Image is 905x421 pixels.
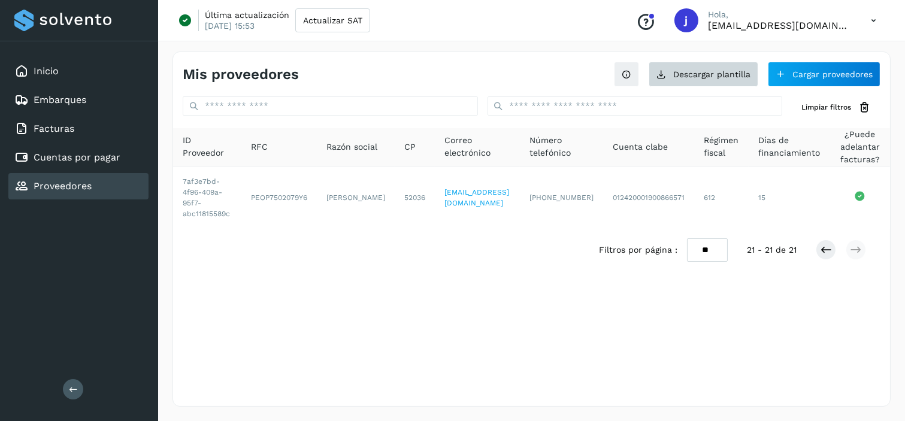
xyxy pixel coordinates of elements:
span: RFC [251,141,268,153]
td: PEOP7502079Y6 [241,166,317,229]
span: Actualizar SAT [303,16,362,25]
span: Limpiar filtros [801,102,851,113]
div: Facturas [8,116,149,142]
span: ID Proveedor [183,134,232,159]
span: ¿Puede adelantar facturas? [840,128,880,166]
a: Embarques [34,94,86,105]
span: 21 - 21 de 21 [747,244,797,256]
a: Proveedores [34,180,92,192]
td: 15 [749,166,830,229]
span: Número telefónico [529,134,594,159]
div: Proveedores [8,173,149,199]
a: Inicio [34,65,59,77]
p: jchavira@viako.com.mx [708,20,852,31]
span: [PHONE_NUMBER] [529,193,594,202]
a: Facturas [34,123,74,134]
span: Filtros por página : [599,244,677,256]
p: [DATE] 15:53 [205,20,255,31]
span: CP [404,141,416,153]
a: Cuentas por pagar [34,152,120,163]
div: Inicio [8,58,149,84]
button: Limpiar filtros [792,96,880,119]
button: Descargar plantilla [649,62,758,87]
span: Cuenta clabe [613,141,668,153]
p: Hola, [708,10,852,20]
td: 52036 [395,166,435,229]
h4: Mis proveedores [183,66,299,83]
button: Cargar proveedores [768,62,880,87]
td: [PERSON_NAME] [317,166,395,229]
div: Embarques [8,87,149,113]
span: Días de financiamiento [758,134,821,159]
td: 012420001900866571 [603,166,694,229]
span: Régimen fiscal [704,134,739,159]
td: 7af3e7bd-4f96-409a-95f7-abc11815589c [173,166,241,229]
button: Actualizar SAT [295,8,370,32]
span: Razón social [326,141,377,153]
p: Última actualización [205,10,289,20]
a: [EMAIL_ADDRESS][DOMAIN_NAME] [444,188,509,207]
div: Cuentas por pagar [8,144,149,171]
td: 612 [694,166,749,229]
span: Correo electrónico [444,134,510,159]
